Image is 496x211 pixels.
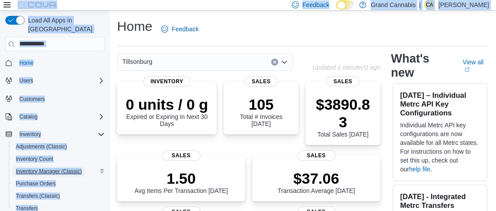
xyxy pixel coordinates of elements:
button: Inventory [2,128,108,141]
button: Clear input [271,59,278,66]
a: Inventory Count [12,154,57,164]
div: Total Sales [DATE] [312,96,373,138]
a: View allExternal link [463,59,489,73]
span: Transfers (Classic) [12,191,105,201]
div: Avg Items Per Transaction [DATE] [135,170,228,194]
a: Home [16,58,37,68]
a: Transfers (Classic) [12,191,63,201]
h1: Home [117,18,152,35]
span: Load All Apps in [GEOGRAPHIC_DATA] [25,16,105,33]
span: Adjustments (Classic) [12,141,105,152]
span: Users [19,77,33,84]
span: Sales [245,76,278,87]
span: Adjustments (Classic) [16,143,67,150]
p: Updated 1 minute(s) ago [312,64,380,71]
span: Catalog [19,113,37,120]
h3: [DATE] – Individual Metrc API Key Configurations [400,91,480,117]
span: Feedback [302,0,329,9]
button: Users [2,74,108,87]
button: Purchase Orders [9,178,108,190]
p: Individual Metrc API key configurations are now available for all Metrc states. For instructions ... [400,121,480,174]
span: Inventory Manager (Classic) [16,168,82,175]
span: Purchase Orders [16,180,56,187]
button: Inventory Count [9,153,108,165]
button: Transfers (Classic) [9,190,108,202]
button: Open list of options [281,59,288,66]
span: Inventory Count [16,155,53,163]
span: Customers [19,96,45,103]
a: Purchase Orders [12,178,59,189]
button: Catalog [2,111,108,123]
span: Inventory [143,76,191,87]
a: Inventory Manager (Classic) [12,166,85,177]
input: Dark Mode [336,0,355,10]
button: Inventory [16,129,44,140]
h2: What's new [391,52,452,80]
button: Home [2,56,108,69]
p: 1.50 [135,170,228,187]
span: Customers [16,93,105,104]
span: Inventory Count [12,154,105,164]
p: $3890.83 [312,96,373,131]
span: Tillsonburg [122,56,152,67]
img: Cova [18,0,57,9]
span: Catalog [16,111,105,122]
a: Adjustments (Classic) [12,141,70,152]
span: Users [16,75,105,86]
span: Home [16,57,105,68]
p: 105 [231,96,291,113]
button: Inventory Manager (Classic) [9,165,108,178]
span: Sales [297,150,335,161]
div: Expired or Expiring in Next 30 Days [124,96,209,127]
button: Customers [2,92,108,105]
a: help file [409,166,430,173]
div: Total # Invoices [DATE] [231,96,291,127]
button: Catalog [16,111,41,122]
p: 0 units / 0 g [124,96,209,113]
a: Customers [16,94,48,104]
span: Inventory Manager (Classic) [12,166,105,177]
span: Inventory [19,131,41,138]
span: Inventory [16,129,105,140]
span: Sales [327,76,360,87]
button: Adjustments (Classic) [9,141,108,153]
a: Feedback [158,20,202,38]
div: Transaction Average [DATE] [278,170,355,194]
span: Sales [162,150,200,161]
span: Feedback [172,25,198,33]
span: Transfers (Classic) [16,192,60,200]
p: $37.06 [278,170,355,187]
span: Home [19,59,33,67]
svg: External link [464,67,470,72]
button: Users [16,75,37,86]
span: Purchase Orders [12,178,105,189]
